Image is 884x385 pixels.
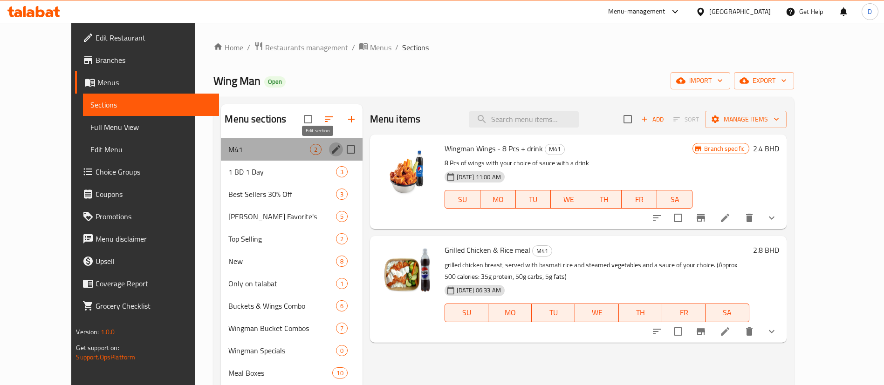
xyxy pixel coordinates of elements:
span: Select all sections [298,109,318,129]
a: Upsell [75,250,219,272]
h2: Menu items [370,112,421,126]
a: Coupons [75,183,219,205]
span: Top Selling [228,233,336,244]
div: items [336,278,348,289]
button: Add section [340,108,363,130]
span: Menu disclaimer [96,233,212,244]
svg: Show Choices [766,326,777,337]
span: Grilled Chicken & Rice meal [445,243,530,257]
button: SA [706,304,749,322]
span: MO [492,306,528,319]
button: TU [516,190,551,209]
button: TH [586,190,622,209]
button: SU [445,190,480,209]
a: Grocery Checklist [75,295,219,317]
button: Branch-specific-item [690,320,712,343]
span: 8 [336,257,347,266]
a: Coverage Report [75,272,219,295]
button: delete [738,207,761,229]
button: Manage items [705,111,787,128]
span: 3 [336,168,347,176]
h6: 2.8 BHD [753,243,779,257]
span: Grocery Checklist [96,300,212,311]
span: Menus [370,42,391,53]
span: Sections [90,99,212,110]
a: Support.OpsPlatform [76,351,135,363]
a: Home [213,42,243,53]
a: Edit Menu [83,138,219,161]
button: delete [738,320,761,343]
span: 7 [336,324,347,333]
h2: Menu sections [225,112,286,126]
span: Version: [76,326,99,338]
span: M41 [228,144,309,155]
span: TU [520,193,548,206]
div: Open [264,76,286,88]
div: items [336,166,348,177]
span: D [868,7,872,17]
div: Wingman Specials0 [221,339,362,362]
span: Get support on: [76,342,119,354]
span: SU [449,193,477,206]
button: MO [480,190,516,209]
button: TU [532,304,575,322]
span: 10 [333,369,347,378]
div: Buckets & Wings Combo6 [221,295,362,317]
div: items [336,300,348,311]
h6: 2.4 BHD [753,142,779,155]
div: M41 [545,144,565,155]
div: 1 BD 1 Day3 [221,161,362,183]
span: Upsell [96,256,212,267]
li: / [352,42,355,53]
span: 1 BD 1 Day [228,166,336,177]
span: Open [264,78,286,86]
span: SA [661,193,689,206]
span: FR [666,306,702,319]
div: Meal Boxes10 [221,362,362,384]
span: WE [555,193,582,206]
span: 5 [336,212,347,221]
div: [PERSON_NAME] Favorite's5 [221,205,362,228]
span: Add [640,114,665,125]
span: New [228,256,336,267]
button: Branch-specific-item [690,207,712,229]
span: Edit Menu [90,144,212,155]
button: SA [657,190,692,209]
span: Select section first [667,112,705,127]
span: Select to update [668,208,688,228]
button: sort-choices [646,320,668,343]
span: TH [623,306,658,319]
div: Wingman Bucket Combos7 [221,317,362,339]
span: M41 [545,144,564,155]
span: [DATE] 11:00 AM [453,173,505,182]
a: Menu disclaimer [75,228,219,250]
button: import [671,72,730,89]
button: MO [488,304,532,322]
button: TH [619,304,662,322]
span: Best Sellers 30% Off [228,189,336,200]
span: Promotions [96,211,212,222]
span: Full Menu View [90,122,212,133]
nav: breadcrumb [213,41,794,54]
span: 6 [336,302,347,311]
a: Branches [75,49,219,71]
p: 8 Pcs of wings with your choice of sauce with a drink [445,157,693,169]
span: Restaurants management [265,42,348,53]
span: Coverage Report [96,278,212,289]
span: Edit Restaurant [96,32,212,43]
div: Only on talabat1 [221,272,362,295]
span: Wingman Bucket Combos [228,323,336,334]
button: WE [575,304,618,322]
span: WE [579,306,615,319]
span: Only on talabat [228,278,336,289]
span: [DATE] 06:33 AM [453,286,505,295]
span: Wingman Specials [228,345,336,356]
a: Choice Groups [75,161,219,183]
span: 1.0.0 [101,326,115,338]
span: Sections [402,42,429,53]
